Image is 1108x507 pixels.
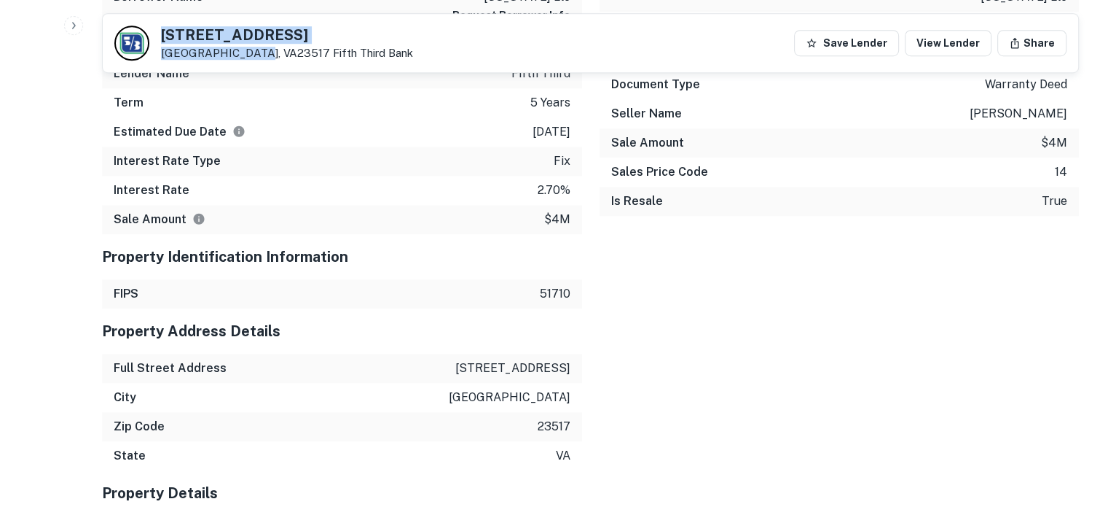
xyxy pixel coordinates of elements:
h6: Seller Name [611,105,682,123]
p: [GEOGRAPHIC_DATA] [449,389,570,406]
p: fifth third [511,65,570,82]
p: fix [554,152,570,170]
h6: Sale Amount [611,134,684,152]
p: [GEOGRAPHIC_DATA], VA23517 [161,47,413,60]
p: true [1042,193,1067,210]
h6: Is Resale [611,193,663,210]
a: Fifth Third Bank [333,47,413,59]
button: Request Borrower Info [452,7,570,24]
p: 2.70% [538,182,570,199]
h6: Term [114,94,144,112]
p: 51710 [540,285,570,303]
h6: Lender Name [114,65,189,82]
h6: Interest Rate Type [114,152,221,170]
h5: [STREET_ADDRESS] [161,28,413,42]
p: [DATE] [533,123,570,141]
button: Share [997,30,1066,56]
p: [STREET_ADDRESS] [455,360,570,377]
h5: Property Identification Information [102,246,582,268]
a: View Lender [905,30,991,56]
h6: Interest Rate [114,182,189,199]
p: 5 years [530,94,570,112]
h6: State [114,447,146,465]
h6: Sale Amount [114,211,205,228]
h6: Estimated Due Date [114,123,245,141]
p: [PERSON_NAME] [970,105,1067,123]
button: Save Lender [794,30,899,56]
p: 23517 [538,418,570,436]
p: $4m [544,211,570,228]
h6: Full Street Address [114,360,227,377]
p: warranty deed [985,76,1067,93]
h6: Sales Price Code [611,163,708,181]
h6: City [114,389,136,406]
svg: The values displayed on the website are for informational purposes only and may be reported incor... [192,212,205,225]
h5: Property Address Details [102,320,582,342]
p: $4m [1041,134,1067,152]
svg: Estimate is based on a standard schedule for this type of loan. [232,125,245,138]
h6: FIPS [114,285,138,303]
h5: Property Details [102,482,582,504]
p: 14 [1055,163,1067,181]
p: va [556,447,570,465]
h6: Document Type [611,76,700,93]
iframe: Chat Widget [1035,390,1108,460]
h6: Zip Code [114,418,165,436]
